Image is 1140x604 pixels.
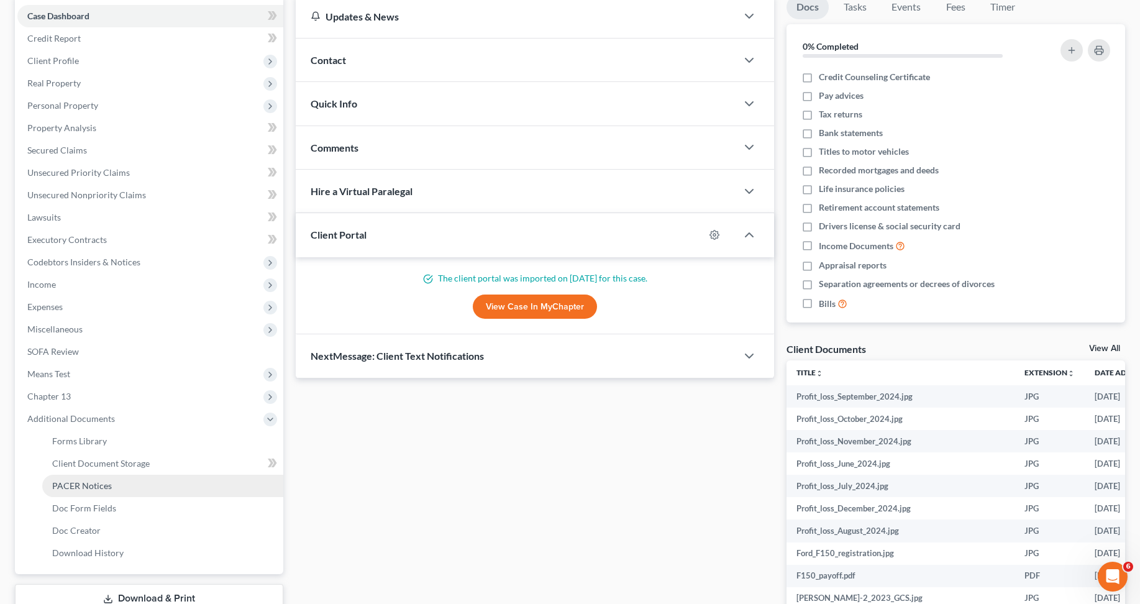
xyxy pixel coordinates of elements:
[52,525,101,536] span: Doc Creator
[311,185,413,197] span: Hire a Virtual Paralegal
[27,212,61,222] span: Lawsuits
[1015,475,1085,497] td: JPG
[27,324,83,334] span: Miscellaneous
[52,503,116,513] span: Doc Form Fields
[42,519,283,542] a: Doc Creator
[42,475,283,497] a: PACER Notices
[42,452,283,475] a: Client Document Storage
[1015,408,1085,430] td: JPG
[1024,368,1075,377] a: Extensionunfold_more
[787,430,1015,452] td: Profit_loss_November_2024.jpg
[1015,519,1085,542] td: JPG
[819,240,893,252] span: Income Documents
[27,190,146,200] span: Unsecured Nonpriority Claims
[42,430,283,452] a: Forms Library
[17,5,283,27] a: Case Dashboard
[787,385,1015,408] td: Profit_loss_September_2024.jpg
[52,547,124,558] span: Download History
[1015,565,1085,587] td: PDF
[1067,370,1075,377] i: unfold_more
[311,98,357,109] span: Quick Info
[27,122,96,133] span: Property Analysis
[473,295,597,319] a: View Case in MyChapter
[819,183,905,195] span: Life insurance policies
[52,436,107,446] span: Forms Library
[42,497,283,519] a: Doc Form Fields
[819,298,836,310] span: Bills
[803,41,859,52] strong: 0% Completed
[17,184,283,206] a: Unsecured Nonpriority Claims
[17,162,283,184] a: Unsecured Priority Claims
[27,413,115,424] span: Additional Documents
[17,206,283,229] a: Lawsuits
[787,475,1015,497] td: Profit_loss_July_2024.jpg
[787,519,1015,542] td: Profit_loss_August_2024.jpg
[1015,452,1085,475] td: JPG
[787,408,1015,430] td: Profit_loss_October_2024.jpg
[311,10,723,23] div: Updates & News
[27,279,56,290] span: Income
[787,497,1015,519] td: Profit_loss_December_2024.jpg
[1089,344,1120,353] a: View All
[27,167,130,178] span: Unsecured Priority Claims
[819,278,995,290] span: Separation agreements or decrees of divorces
[819,145,909,158] span: Titles to motor vehicles
[27,33,81,43] span: Credit Report
[796,368,823,377] a: Titleunfold_more
[17,117,283,139] a: Property Analysis
[42,542,283,564] a: Download History
[52,458,150,469] span: Client Document Storage
[27,234,107,245] span: Executory Contracts
[17,27,283,50] a: Credit Report
[27,368,70,379] span: Means Test
[1015,497,1085,519] td: JPG
[787,342,866,355] div: Client Documents
[27,100,98,111] span: Personal Property
[819,108,862,121] span: Tax returns
[27,55,79,66] span: Client Profile
[787,565,1015,587] td: F150_payoff.pdf
[311,272,760,285] p: The client portal was imported on [DATE] for this case.
[27,391,71,401] span: Chapter 13
[819,259,887,272] span: Appraisal reports
[1098,562,1128,592] iframe: Intercom live chat
[1015,542,1085,565] td: JPG
[819,201,939,214] span: Retirement account statements
[819,164,939,176] span: Recorded mortgages and deeds
[17,139,283,162] a: Secured Claims
[816,370,823,377] i: unfold_more
[311,229,367,240] span: Client Portal
[311,142,358,153] span: Comments
[819,71,930,83] span: Credit Counseling Certificate
[819,127,883,139] span: Bank statements
[787,452,1015,475] td: Profit_loss_June_2024.jpg
[819,220,960,232] span: Drivers license & social security card
[17,229,283,251] a: Executory Contracts
[1015,385,1085,408] td: JPG
[27,78,81,88] span: Real Property
[1015,430,1085,452] td: JPG
[27,346,79,357] span: SOFA Review
[819,89,864,102] span: Pay advices
[311,350,484,362] span: NextMessage: Client Text Notifications
[27,11,89,21] span: Case Dashboard
[27,301,63,312] span: Expenses
[311,54,346,66] span: Contact
[52,480,112,491] span: PACER Notices
[787,542,1015,565] td: Ford_F150_registration.jpg
[27,257,140,267] span: Codebtors Insiders & Notices
[27,145,87,155] span: Secured Claims
[1123,562,1133,572] span: 6
[17,341,283,363] a: SOFA Review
